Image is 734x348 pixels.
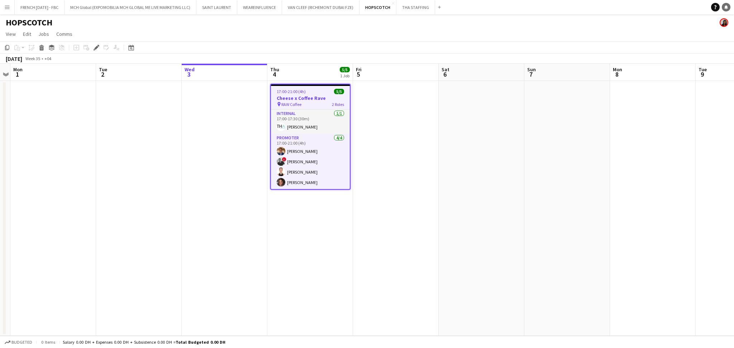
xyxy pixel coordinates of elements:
[63,339,225,345] div: Salary 0.00 DH + Expenses 0.00 DH + Subsistence 0.00 DH =
[15,0,65,14] button: FRENCH [DATE] - FBC
[35,29,52,39] a: Jobs
[99,66,107,73] span: Tue
[65,0,196,14] button: MCH Global (EXPOMOBILIA MCH GLOBAL ME LIVE MARKETING LLC)
[356,66,362,73] span: Fri
[340,73,349,78] div: 1 Job
[282,157,286,161] span: !
[4,338,33,346] button: Budgeted
[270,84,351,190] app-job-card: 17:00-21:00 (4h)5/5Cheese x Coffee Rave RAW Coffee2 RolesInternal1/117:00-17:30 (30m)[PERSON_NAME...
[44,56,51,61] div: +04
[281,102,301,107] span: RAW Coffee
[697,70,707,78] span: 9
[332,102,344,107] span: 2 Roles
[39,339,57,345] span: 0 items
[271,95,350,101] h3: Cheese x Coffee Rave
[613,66,622,73] span: Mon
[340,67,350,72] span: 5/5
[359,0,396,14] button: HOPSCOTCH
[24,56,42,61] span: Week 35
[442,66,449,73] span: Sat
[355,70,362,78] span: 5
[396,0,435,14] button: THA STAFFING
[334,89,344,94] span: 5/5
[526,70,536,78] span: 7
[176,339,225,345] span: Total Budgeted 0.00 DH
[270,66,279,73] span: Thu
[271,134,350,189] app-card-role: Promoter4/417:00-21:00 (4h)[PERSON_NAME]![PERSON_NAME][PERSON_NAME][PERSON_NAME]
[185,66,195,73] span: Wed
[271,110,350,134] app-card-role: Internal1/117:00-17:30 (30m)[PERSON_NAME]
[527,66,536,73] span: Sun
[282,0,359,14] button: VAN CLEEF (RICHEMONT DUBAI FZE)
[183,70,195,78] span: 3
[720,18,728,27] app-user-avatar: Sara Mendhao
[56,31,72,37] span: Comms
[3,29,19,39] a: View
[12,70,23,78] span: 1
[38,31,49,37] span: Jobs
[98,70,107,78] span: 2
[6,55,22,62] div: [DATE]
[196,0,237,14] button: SAINT LAURENT
[277,89,306,94] span: 17:00-21:00 (4h)
[612,70,622,78] span: 8
[11,340,32,345] span: Budgeted
[237,0,282,14] button: WEAREINFLUENCE
[440,70,449,78] span: 6
[20,29,34,39] a: Edit
[6,31,16,37] span: View
[269,70,279,78] span: 4
[6,17,52,28] h1: HOPSCOTCH
[53,29,75,39] a: Comms
[23,31,31,37] span: Edit
[699,66,707,73] span: Tue
[13,66,23,73] span: Mon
